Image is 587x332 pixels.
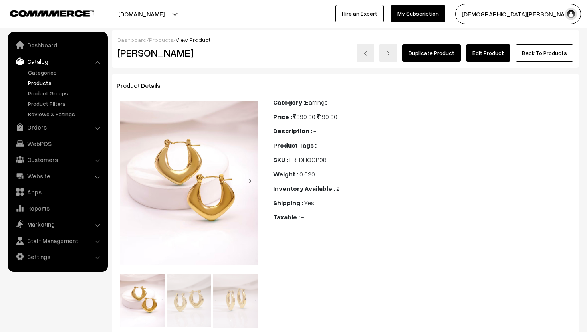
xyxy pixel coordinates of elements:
[273,170,298,178] b: Weight :
[273,141,317,149] b: Product Tags :
[10,201,105,215] a: Reports
[26,79,105,87] a: Products
[466,44,510,62] a: Edit Product
[26,89,105,97] a: Product Groups
[293,113,315,121] span: 399.00
[10,169,105,183] a: Website
[10,185,105,199] a: Apps
[10,217,105,231] a: Marketing
[273,156,288,164] b: SKU :
[117,81,170,89] span: Product Details
[10,54,105,69] a: Catalog
[273,127,312,135] b: Description :
[273,113,292,121] b: Price :
[10,8,80,18] a: COMMMERCE
[10,136,105,151] a: WebPOS
[313,127,316,135] span: -
[10,249,105,264] a: Settings
[117,36,147,43] a: Dashboard
[26,99,105,108] a: Product Filters
[289,156,327,164] span: ER-DHOOP08
[565,8,577,20] img: user
[120,101,258,265] img: 17568912216194WhatsApp-Image-2025-08-31-at-62632-PM.jpeg
[10,120,105,134] a: Orders
[391,5,445,22] a: My Subscription
[10,10,94,16] img: COMMMERCE
[273,98,305,106] b: Category :
[117,36,573,44] div: / /
[273,213,300,221] b: Taxable :
[516,44,573,62] a: Back To Products
[167,274,211,327] img: 17568912216833WhatsApp-Image-2025-08-31-at-62632-PM-2.jpeg
[120,274,165,327] img: 17568912216194WhatsApp-Image-2025-08-31-at-62632-PM.jpeg
[26,110,105,118] a: Reviews & Ratings
[336,184,340,192] span: 2
[363,51,368,56] img: left-arrow.png
[402,44,461,62] a: Duplicate Product
[26,68,105,77] a: Categories
[10,38,105,52] a: Dashboard
[213,274,258,328] img: 17568912211822WhatsApp-Image-2025-08-31-at-62632-PM-1.jpeg
[455,4,581,24] button: [DEMOGRAPHIC_DATA][PERSON_NAME]
[273,112,574,121] div: 199.00
[304,199,314,207] span: Yes
[273,184,335,192] b: Inventory Available :
[386,51,391,56] img: right-arrow.png
[318,141,321,149] span: -
[10,233,105,248] a: Staff Management
[273,199,303,207] b: Shipping :
[117,47,262,59] h2: [PERSON_NAME]
[299,170,315,178] span: 0.020
[335,5,384,22] a: Hire an Expert
[176,36,210,43] span: View Product
[301,213,304,221] span: -
[10,152,105,167] a: Customers
[149,36,173,43] a: Products
[90,4,192,24] button: [DOMAIN_NAME]
[273,97,574,107] div: Earrings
